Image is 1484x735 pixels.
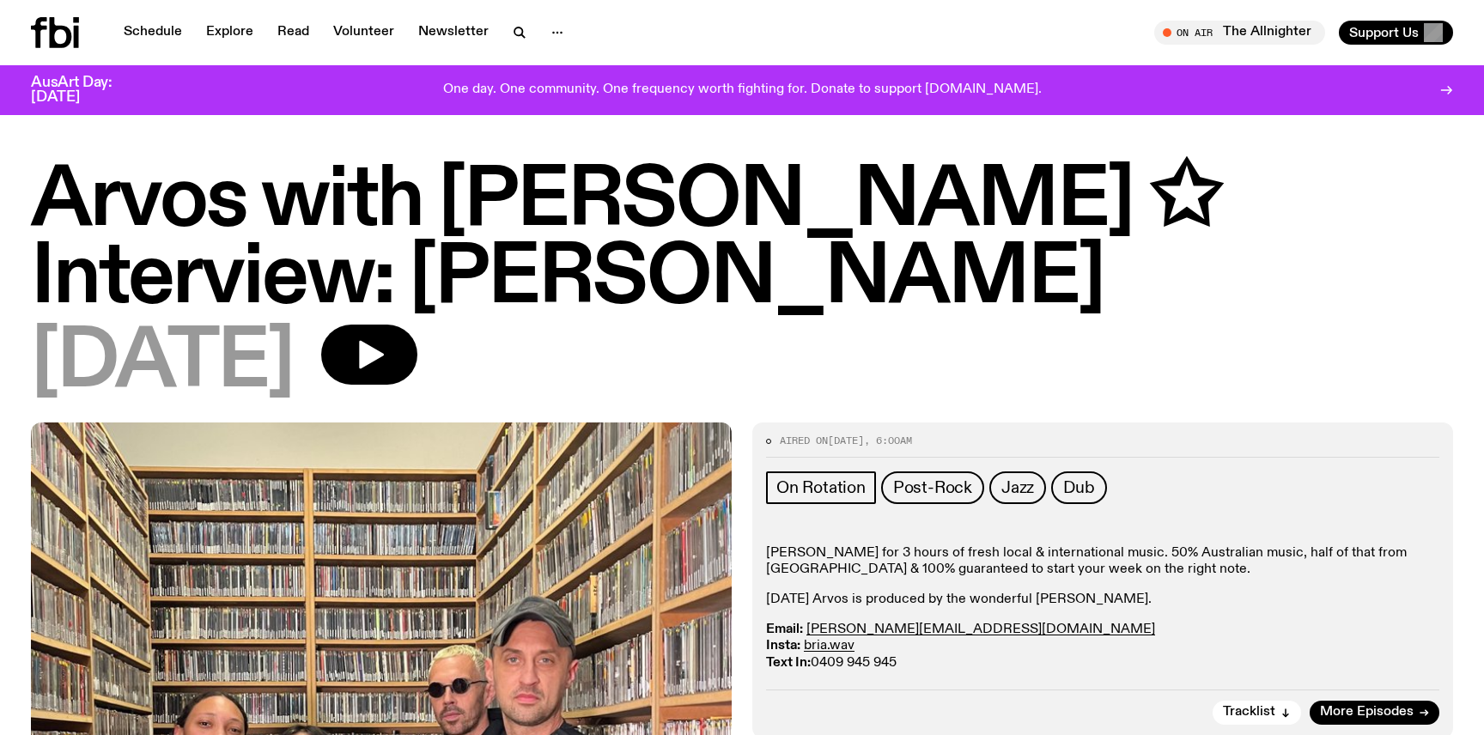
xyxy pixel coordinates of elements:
span: Aired on [780,434,828,447]
button: Tracklist [1213,701,1301,725]
a: Newsletter [408,21,499,45]
span: , 6:00am [864,434,912,447]
span: Jazz [1001,478,1034,497]
button: On AirThe Allnighter [1154,21,1325,45]
a: On Rotation [766,471,876,504]
a: Volunteer [323,21,404,45]
p: [DATE] Arvos is produced by the wonderful [PERSON_NAME]. [766,592,1439,608]
a: Read [267,21,319,45]
a: More Episodes [1310,701,1439,725]
p: 0409 945 945 [766,622,1439,671]
span: [DATE] [31,325,294,402]
a: Explore [196,21,264,45]
span: Support Us [1349,25,1419,40]
span: More Episodes [1320,706,1414,719]
span: Tracklist [1223,706,1275,719]
p: One day. One community. One frequency worth fighting for. Donate to support [DOMAIN_NAME]. [443,82,1042,98]
h1: Arvos with [PERSON_NAME] ✩ Interview: [PERSON_NAME] [31,163,1453,318]
a: [PERSON_NAME][EMAIL_ADDRESS][DOMAIN_NAME] [806,623,1155,636]
span: On Rotation [776,478,866,497]
a: Schedule [113,21,192,45]
h3: AusArt Day: [DATE] [31,76,141,105]
span: [DATE] [828,434,864,447]
p: [PERSON_NAME] for 3 hours of fresh local & international music. ​50% Australian music, half of th... [766,545,1439,578]
a: bria.wav [804,639,855,653]
strong: Insta: [766,639,800,653]
a: Post-Rock [881,471,984,504]
a: Jazz [989,471,1046,504]
a: Dub [1051,471,1106,504]
strong: Text In: [766,656,811,670]
span: Dub [1063,478,1094,497]
button: Support Us [1339,21,1453,45]
strong: Email: [766,623,803,636]
span: Post-Rock [893,478,972,497]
